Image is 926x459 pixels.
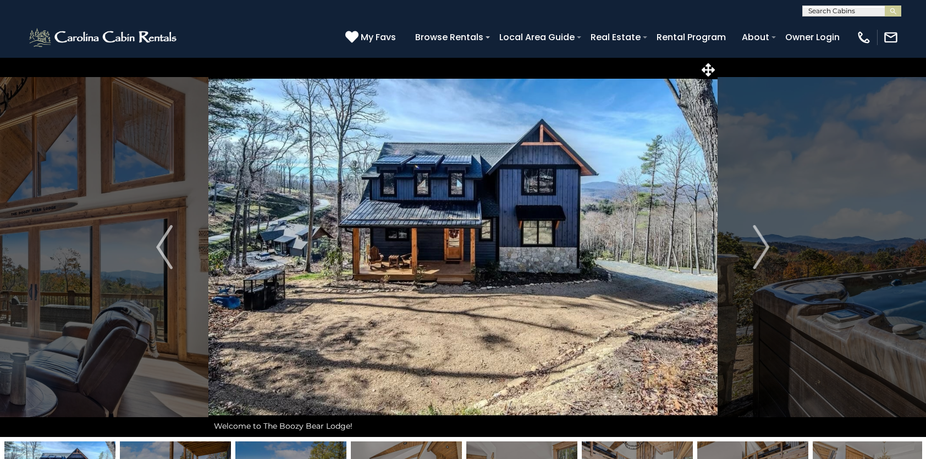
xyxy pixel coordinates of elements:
[494,28,580,47] a: Local Area Guide
[410,28,489,47] a: Browse Rentals
[780,28,845,47] a: Owner Login
[736,28,775,47] a: About
[651,28,731,47] a: Rental Program
[753,225,770,269] img: arrow
[883,30,899,45] img: mail-regular-white.png
[27,26,180,48] img: White-1-2.png
[585,28,646,47] a: Real Estate
[856,30,872,45] img: phone-regular-white.png
[345,30,399,45] a: My Favs
[361,30,396,44] span: My Favs
[208,415,718,437] div: Welcome to The Boozy Bear Lodge!
[156,225,173,269] img: arrow
[718,57,805,437] button: Next
[120,57,208,437] button: Previous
